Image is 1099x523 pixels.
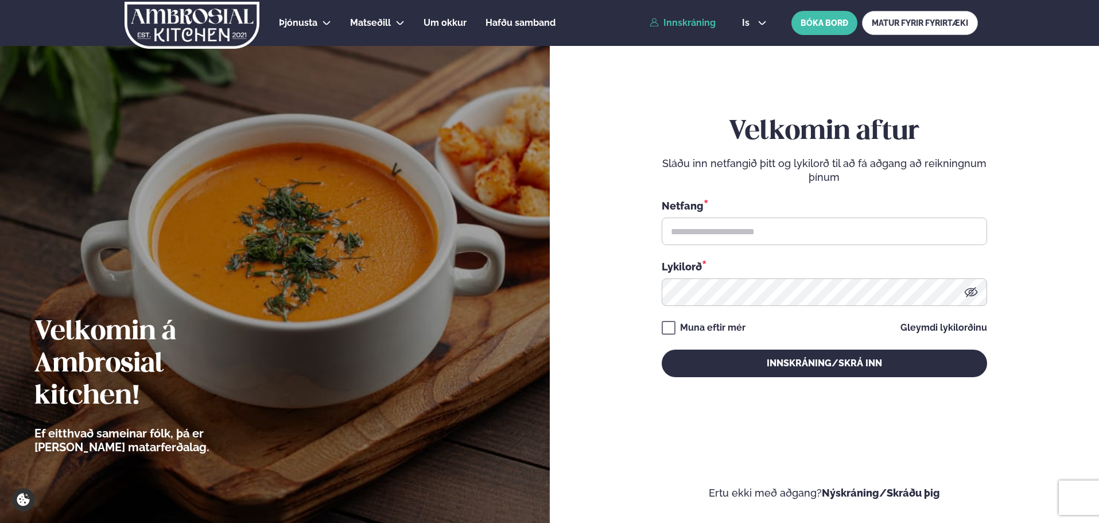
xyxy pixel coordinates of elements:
[34,316,273,413] h2: Velkomin á Ambrosial kitchen!
[424,17,467,28] span: Um okkur
[900,323,987,332] a: Gleymdi lykilorðinu
[123,2,261,49] img: logo
[662,198,987,213] div: Netfang
[662,350,987,377] button: Innskráning/Skrá inn
[662,157,987,184] p: Sláðu inn netfangið þitt og lykilorð til að fá aðgang að reikningnum þínum
[822,487,940,499] a: Nýskráning/Skráðu þig
[662,116,987,148] h2: Velkomin aftur
[486,17,556,28] span: Hafðu samband
[584,486,1065,500] p: Ertu ekki með aðgang?
[279,17,317,28] span: Þjónusta
[862,11,978,35] a: MATUR FYRIR FYRIRTÆKI
[662,259,987,274] div: Lykilorð
[791,11,857,35] button: BÓKA BORÐ
[650,18,716,28] a: Innskráning
[350,16,391,30] a: Matseðill
[350,17,391,28] span: Matseðill
[34,427,273,454] p: Ef eitthvað sameinar fólk, þá er [PERSON_NAME] matarferðalag.
[742,18,753,28] span: is
[424,16,467,30] a: Um okkur
[279,16,317,30] a: Þjónusta
[486,16,556,30] a: Hafðu samband
[733,18,776,28] button: is
[11,488,35,512] a: Cookie settings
